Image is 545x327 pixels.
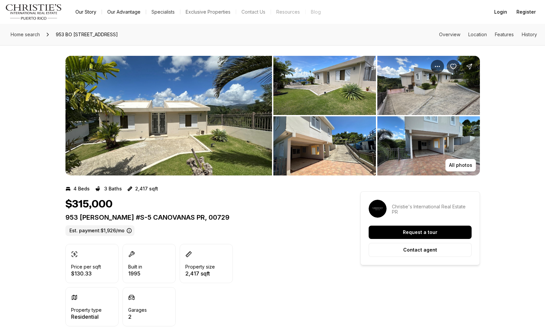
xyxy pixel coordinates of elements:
p: 2 [128,314,147,319]
li: 2 of 7 [273,56,480,175]
div: Listing Photos [65,56,480,175]
p: Christie's International Real Estate PR [392,204,472,215]
a: Exclusive Properties [180,7,236,17]
p: Garages [128,307,147,313]
a: Our Advantage [102,7,146,17]
span: Home search [11,32,40,37]
a: Specialists [146,7,180,17]
button: View image gallery [273,116,376,175]
span: Login [494,9,507,15]
button: View image gallery [377,56,480,115]
p: All photos [449,163,472,168]
label: Est. payment: $1,926/mo [65,225,135,236]
p: 4 Beds [73,186,90,191]
a: Skip to: Location [468,32,487,37]
p: 3 Baths [104,186,122,191]
p: 1995 [128,271,142,276]
p: 953 [PERSON_NAME] #S-5 CANOVANAS PR, 00729 [65,213,336,221]
a: Skip to: Features [495,32,514,37]
p: Request a tour [403,230,437,235]
li: 1 of 7 [65,56,272,175]
button: View image gallery [273,56,376,115]
img: logo [5,4,62,20]
a: Skip to: History [522,32,537,37]
h1: $315,000 [65,198,113,211]
button: All photos [445,159,476,171]
p: Price per sqft [71,264,101,270]
p: Built in [128,264,142,270]
button: Contact agent [369,243,472,257]
button: Login [490,5,511,19]
p: Property type [71,307,102,313]
button: View image gallery [65,56,272,175]
p: 2,417 sqft [185,271,215,276]
nav: Page section menu [439,32,537,37]
button: Save Property: 953 BO LOMAS #S-5 [447,60,460,73]
a: Our Story [70,7,102,17]
span: Register [516,9,536,15]
button: Register [512,5,540,19]
p: Property size [185,264,215,270]
p: 2,417 sqft [135,186,158,191]
a: Resources [271,7,305,17]
a: Blog [306,7,326,17]
button: Request a tour [369,226,472,239]
button: Property options [431,60,444,73]
span: 953 BO [STREET_ADDRESS] [53,29,121,40]
button: Contact Us [236,7,271,17]
p: Residential [71,314,102,319]
a: Skip to: Overview [439,32,460,37]
button: Share Property: 953 BO LOMAS #S-5 [463,60,476,73]
p: $130.33 [71,271,101,276]
a: Home search [8,29,43,40]
p: Contact agent [403,247,437,253]
button: View image gallery [377,116,480,175]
